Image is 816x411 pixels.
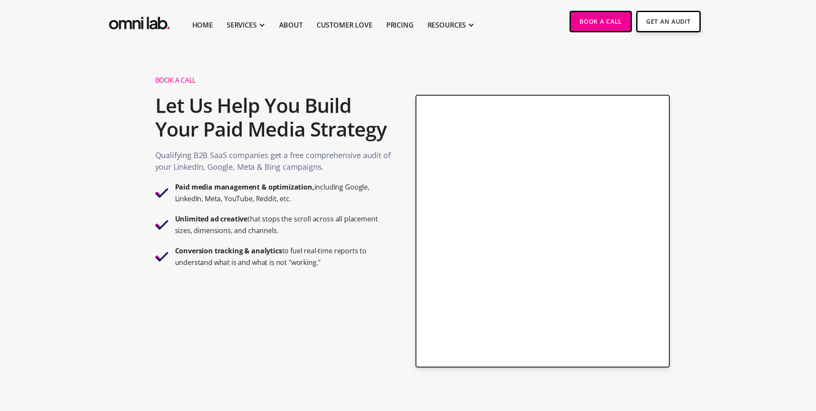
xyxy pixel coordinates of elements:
[317,20,373,30] a: Customer Love
[175,246,282,255] strong: Conversion tracking & analytics
[175,182,314,192] strong: Paid media management & optimization,
[279,20,303,30] a: About
[107,11,172,32] img: Omni Lab: B2B SaaS Demand Generation Agency
[192,20,213,30] a: Home
[175,214,248,224] strong: Unlimited ad creative
[155,89,392,145] h2: Let Us Help You Build Your Paid Media Strategy
[175,214,378,235] strong: that stops the scroll across all placement sizes, dimensions, and channels.
[570,11,632,32] a: Book a Call
[155,76,392,85] h1: Book A Call
[155,149,392,177] p: Qualifying B2B SaaS companies get a free comprehensive audit of your LinkedIn, Google, Meta & Bin...
[428,20,466,30] div: RESOURCES
[430,117,655,345] iframe: Form 0
[386,20,414,30] a: Pricing
[636,11,700,32] a: Get An Audit
[107,11,172,32] a: home
[661,311,816,411] iframe: Chat Widget
[227,20,257,30] div: SERVICES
